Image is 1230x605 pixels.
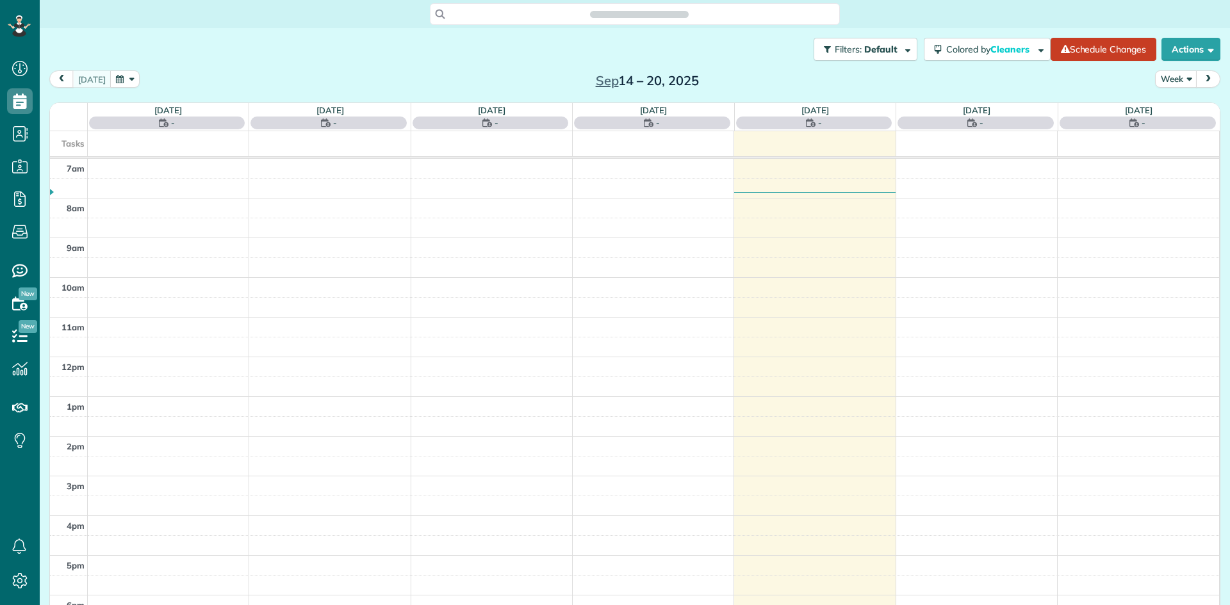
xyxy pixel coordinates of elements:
span: 8am [67,203,85,213]
span: 1pm [67,401,85,412]
span: - [818,117,822,129]
span: Search ZenMaid… [603,8,675,20]
span: 12pm [61,362,85,372]
span: Default [864,44,898,55]
span: 7am [67,163,85,173]
span: 10am [61,282,85,293]
a: [DATE] [640,105,668,115]
button: prev [49,70,74,88]
a: [DATE] [478,105,505,115]
span: 11am [61,322,85,332]
a: [DATE] [316,105,344,115]
button: Actions [1161,38,1220,61]
span: Sep [596,72,619,88]
span: - [656,117,660,129]
span: Colored by [946,44,1034,55]
span: Tasks [61,138,85,149]
span: - [171,117,175,129]
button: [DATE] [72,70,111,88]
span: - [1142,117,1145,129]
span: New [19,287,37,300]
button: Colored byCleaners [924,38,1051,61]
button: Filters: Default [814,38,917,61]
a: [DATE] [963,105,990,115]
button: next [1196,70,1220,88]
span: 9am [67,243,85,253]
span: - [980,117,983,129]
span: New [19,320,37,333]
span: 3pm [67,481,85,491]
span: 2pm [67,441,85,451]
a: [DATE] [801,105,829,115]
span: 4pm [67,520,85,531]
span: Filters: [835,44,862,55]
a: Schedule Changes [1051,38,1156,61]
a: [DATE] [1125,105,1152,115]
span: 5pm [67,560,85,570]
h2: 14 – 20, 2025 [567,74,727,88]
span: - [333,117,337,129]
span: Cleaners [990,44,1031,55]
button: Week [1155,70,1197,88]
a: [DATE] [154,105,182,115]
span: - [495,117,498,129]
a: Filters: Default [807,38,917,61]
